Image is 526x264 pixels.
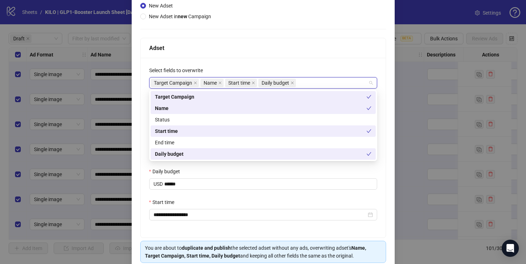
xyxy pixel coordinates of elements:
strong: duplicate and publish [182,245,231,251]
div: Status [151,114,376,125]
span: New Adset [149,3,173,9]
span: close [291,81,294,85]
input: Daily budget [164,179,377,189]
span: check [366,106,371,111]
div: Adset [149,44,377,53]
div: Name [151,103,376,114]
span: Start time [225,79,257,87]
strong: new [178,14,187,19]
label: Daily budget [149,168,185,175]
span: check [366,151,371,156]
span: Name [200,79,224,87]
span: Name [204,79,217,87]
span: Daily budget [258,79,296,87]
div: Target Campaign [155,93,366,101]
input: Start time [154,211,366,219]
span: check [366,129,371,134]
div: Daily budget [155,150,366,158]
span: close [218,81,222,85]
span: Daily budget [262,79,289,87]
span: close [252,81,255,85]
div: End time [155,139,371,146]
span: close [194,81,197,85]
div: Daily budget [151,148,376,160]
span: Target Campaign [151,79,199,87]
div: Start time [155,127,366,135]
strong: Name, Target Campaign, Start time, Daily budget [145,245,366,259]
div: Start time [151,125,376,137]
div: Target Campaign [151,91,376,103]
span: check [366,94,371,99]
span: Target Campaign [154,79,192,87]
div: End time [151,137,376,148]
div: You are about to the selected adset without any ads, overwriting adset's and keeping all other fi... [145,244,381,260]
label: Start time [149,198,179,206]
label: Select fields to overwrite [149,66,208,74]
span: New Adset in Campaign [149,14,211,19]
span: Start time [228,79,250,87]
div: Name [155,104,366,112]
div: Open Intercom Messenger [502,240,519,257]
div: Status [155,116,371,124]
